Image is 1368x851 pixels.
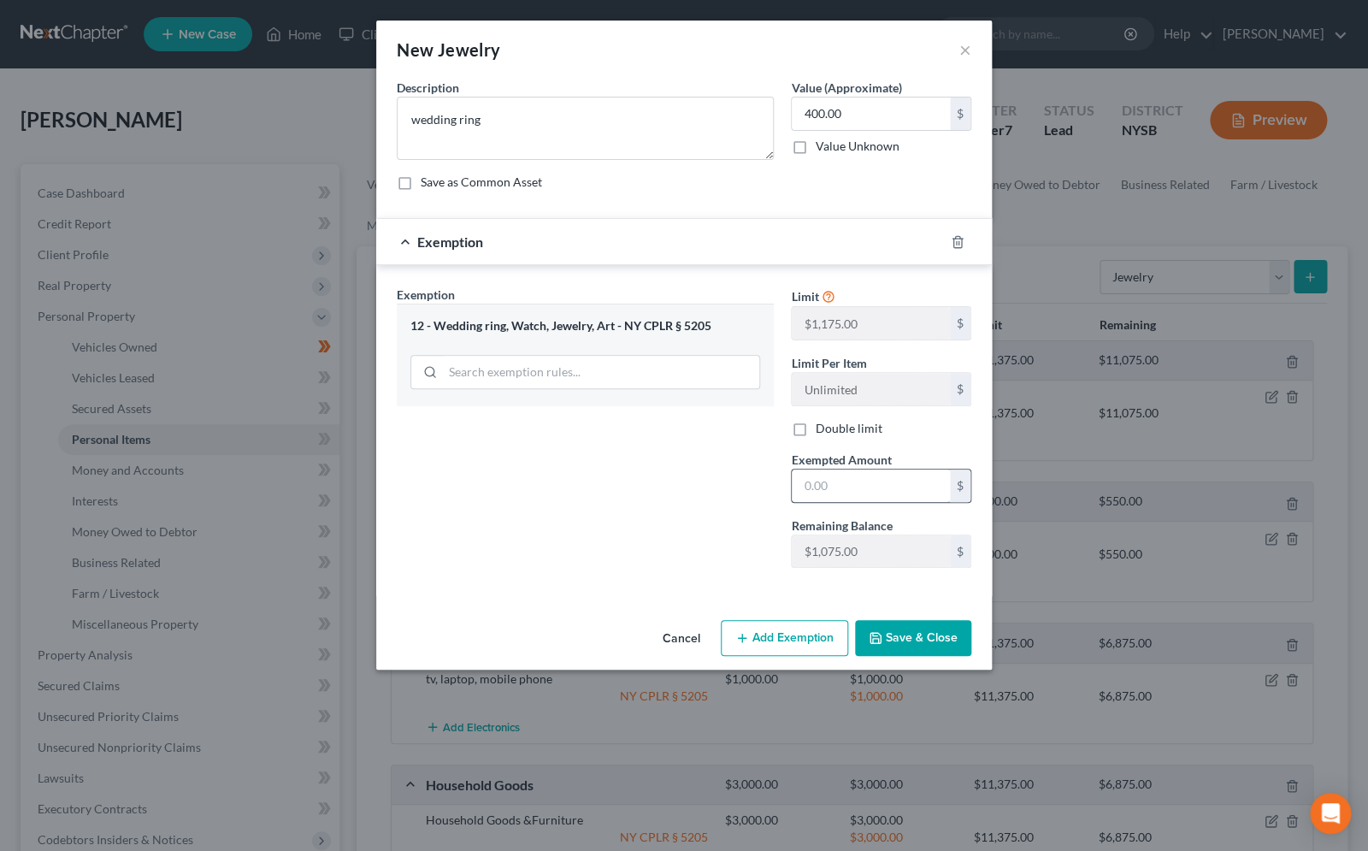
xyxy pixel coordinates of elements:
button: Cancel [649,622,714,656]
div: $ [950,98,970,130]
label: Save as Common Asset [421,174,542,191]
span: Limit [791,289,818,304]
span: Exemption [397,287,455,302]
label: Limit Per Item [791,354,866,372]
input: 0.00 [792,470,950,502]
span: Description [397,80,459,95]
div: Open Intercom Messenger [1310,793,1351,834]
span: Exemption [417,233,483,250]
input: -- [792,307,950,340]
input: -- [792,535,950,568]
div: New Jewelry [397,38,500,62]
input: 0.00 [792,98,950,130]
label: Value (Approximate) [791,79,901,97]
input: -- [792,373,950,405]
button: Save & Close [855,620,971,656]
div: $ [950,535,970,568]
button: × [959,39,971,60]
div: 12 - Wedding ring, Watch, Jewelry, Art - NY CPLR § 5205 [410,318,760,334]
label: Value Unknown [815,138,899,155]
label: Double limit [815,420,882,437]
div: $ [950,373,970,405]
label: Remaining Balance [791,517,892,535]
button: Add Exemption [721,620,848,656]
input: Search exemption rules... [443,356,759,388]
span: Exempted Amount [791,452,891,467]
div: $ [950,307,970,340]
div: $ [950,470,970,502]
